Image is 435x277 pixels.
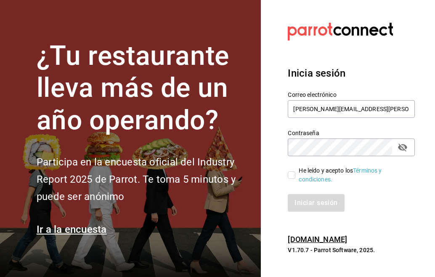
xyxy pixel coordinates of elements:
h2: Participa en la encuesta oficial del Industry Report 2025 de Parrot. Te toma 5 minutos y puede se... [37,154,251,205]
h1: ¿Tu restaurante lleva más de un año operando? [37,40,251,137]
input: Ingresa tu correo electrónico [288,100,415,118]
a: [DOMAIN_NAME] [288,235,347,244]
button: passwordField [395,140,410,154]
a: Ir a la encuesta [37,224,107,235]
p: V1.70.7 - Parrot Software, 2025. [288,246,415,254]
label: Contraseña [288,130,415,136]
a: Términos y condiciones. [299,167,382,183]
h3: Inicia sesión [288,66,415,81]
div: He leído y acepto los [299,166,408,184]
label: Correo electrónico [288,91,415,97]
